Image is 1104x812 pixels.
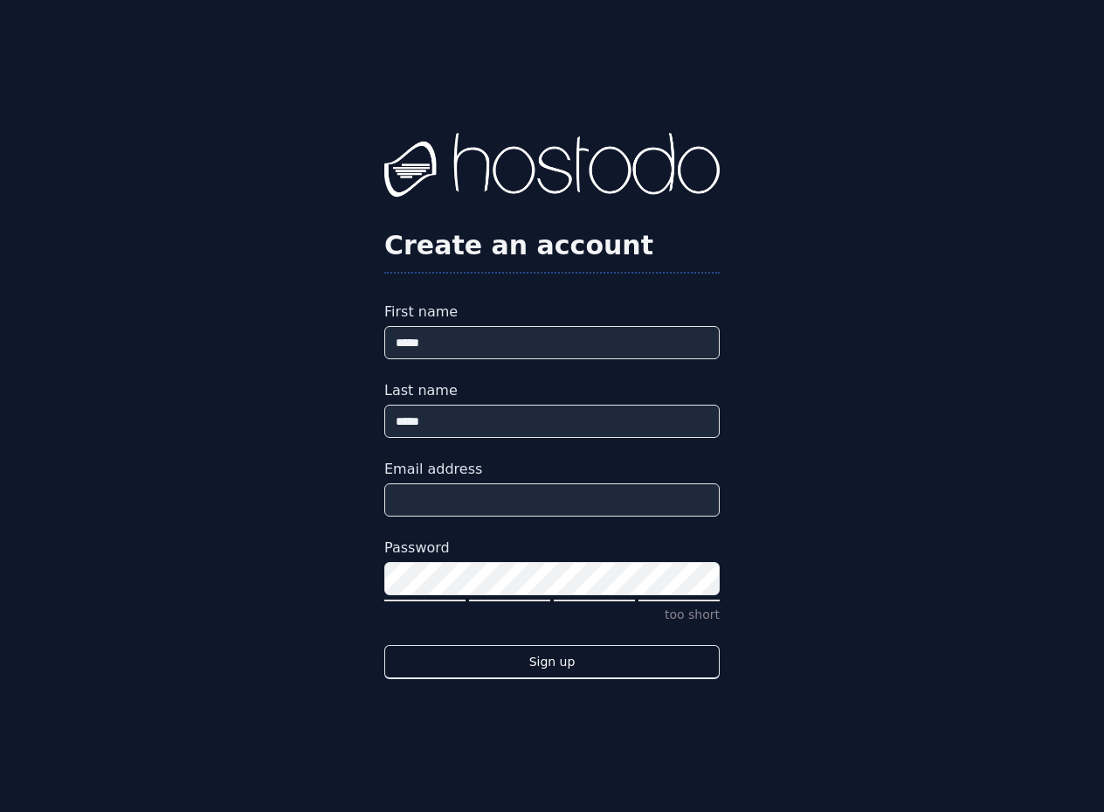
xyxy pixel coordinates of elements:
[384,302,720,323] label: First name
[384,380,720,401] label: Last name
[384,606,720,624] p: too short
[384,645,720,679] button: Sign up
[384,459,720,480] label: Email address
[384,230,720,261] h2: Create an account
[384,133,720,203] img: Hostodo
[384,538,720,559] label: Password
